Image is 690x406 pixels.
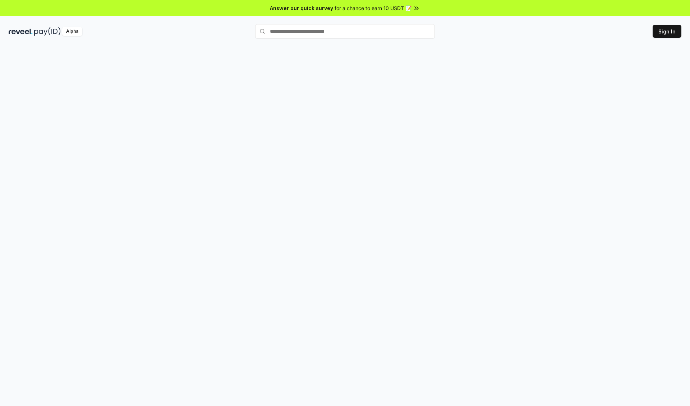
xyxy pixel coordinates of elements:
div: Alpha [62,27,82,36]
button: Sign In [653,25,681,38]
span: Answer our quick survey [270,4,333,12]
img: pay_id [34,27,61,36]
img: reveel_dark [9,27,33,36]
span: for a chance to earn 10 USDT 📝 [335,4,411,12]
